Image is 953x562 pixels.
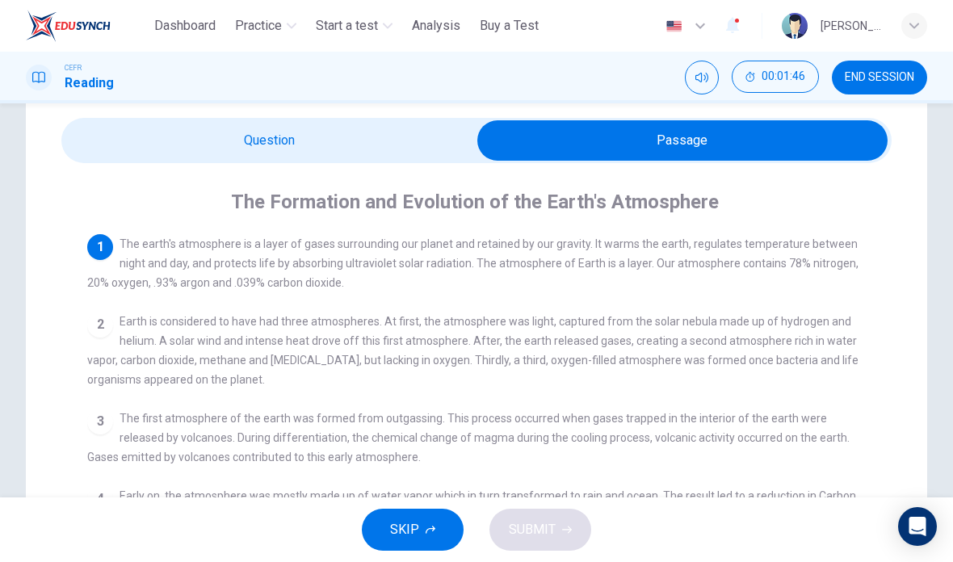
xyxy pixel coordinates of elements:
[362,509,464,551] button: SKIP
[87,315,859,386] span: Earth is considered to have had three atmospheres. At first, the atmosphere was light, captured f...
[473,11,545,40] button: Buy a Test
[309,11,399,40] button: Start a test
[782,13,808,39] img: Profile picture
[235,16,282,36] span: Practice
[229,11,303,40] button: Practice
[87,412,850,463] span: The first atmosphere of the earth was formed from outgassing. This process occurred when gases tr...
[87,234,113,260] div: 1
[480,16,539,36] span: Buy a Test
[316,16,378,36] span: Start a test
[87,409,113,434] div: 3
[762,70,805,83] span: 00:01:46
[821,16,882,36] div: [PERSON_NAME]
[148,11,222,40] button: Dashboard
[87,237,859,289] span: The earth's atmosphere is a layer of gases surrounding our planet and retained by our gravity. It...
[732,61,819,93] button: 00:01:46
[832,61,927,94] button: END SESSION
[65,73,114,93] h1: Reading
[732,61,819,94] div: Hide
[898,507,937,546] div: Open Intercom Messenger
[405,11,467,40] button: Analysis
[154,16,216,36] span: Dashboard
[87,312,113,338] div: 2
[664,20,684,32] img: en
[412,16,460,36] span: Analysis
[26,10,148,42] a: ELTC logo
[685,61,719,94] div: Mute
[65,62,82,73] span: CEFR
[390,518,419,541] span: SKIP
[26,10,111,42] img: ELTC logo
[87,486,113,512] div: 4
[845,71,914,84] span: END SESSION
[231,189,719,215] h4: The Formation and Evolution of the Earth's Atmosphere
